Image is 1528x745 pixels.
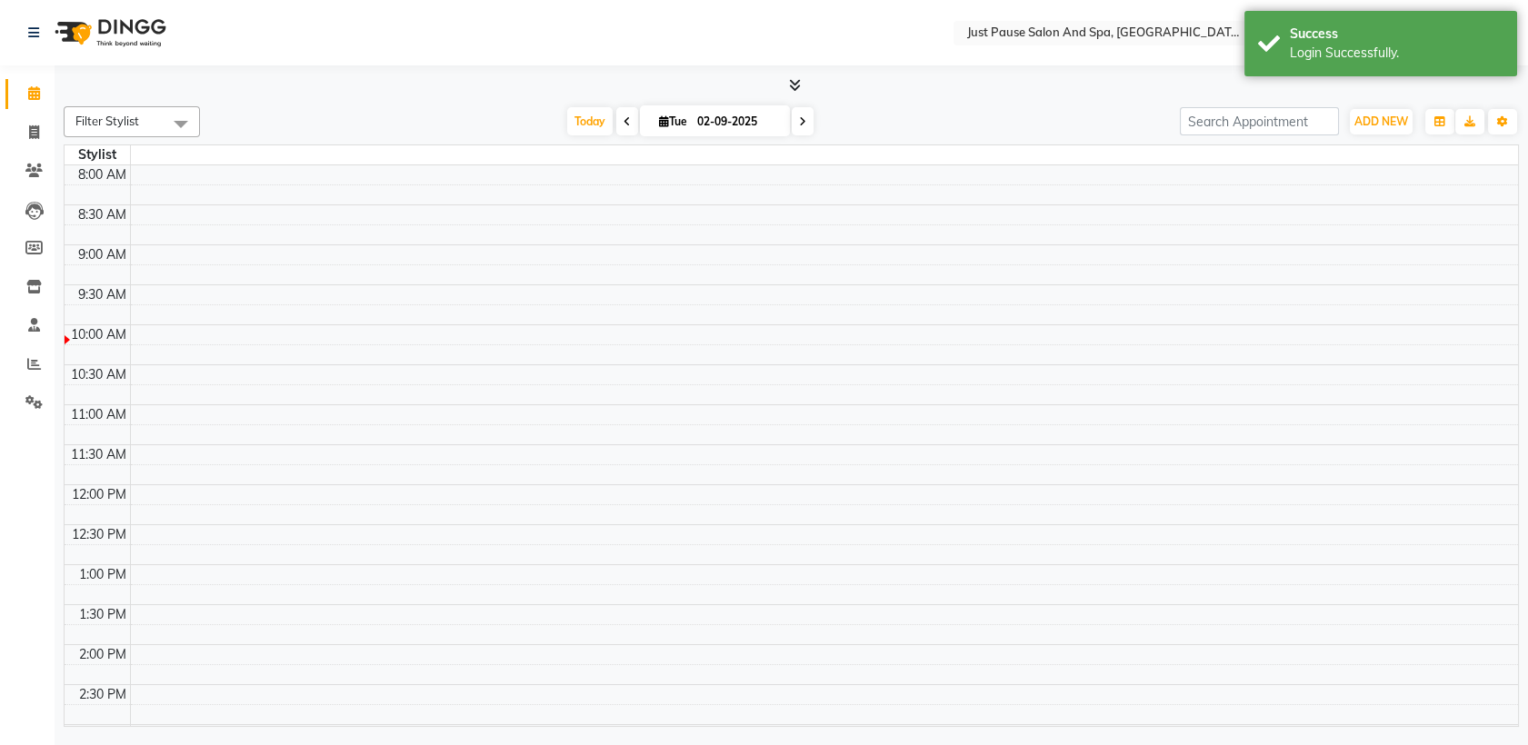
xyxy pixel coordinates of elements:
[46,7,171,58] img: logo
[692,108,783,135] input: 2025-09-02
[75,685,130,704] div: 2:30 PM
[67,325,130,344] div: 10:00 AM
[75,245,130,264] div: 9:00 AM
[1350,109,1413,134] button: ADD NEW
[67,365,130,384] div: 10:30 AM
[68,485,130,504] div: 12:00 PM
[1290,25,1503,44] div: Success
[567,107,613,135] span: Today
[68,525,130,544] div: 12:30 PM
[75,285,130,304] div: 9:30 AM
[1290,44,1503,63] div: Login Successfully.
[654,114,692,128] span: Tue
[75,605,130,624] div: 1:30 PM
[75,205,130,224] div: 8:30 AM
[65,145,130,164] div: Stylist
[75,565,130,584] div: 1:00 PM
[1354,114,1408,128] span: ADD NEW
[75,725,130,744] div: 3:00 PM
[75,645,130,664] div: 2:00 PM
[1180,107,1339,135] input: Search Appointment
[67,445,130,464] div: 11:30 AM
[75,114,139,128] span: Filter Stylist
[67,405,130,424] div: 11:00 AM
[75,165,130,184] div: 8:00 AM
